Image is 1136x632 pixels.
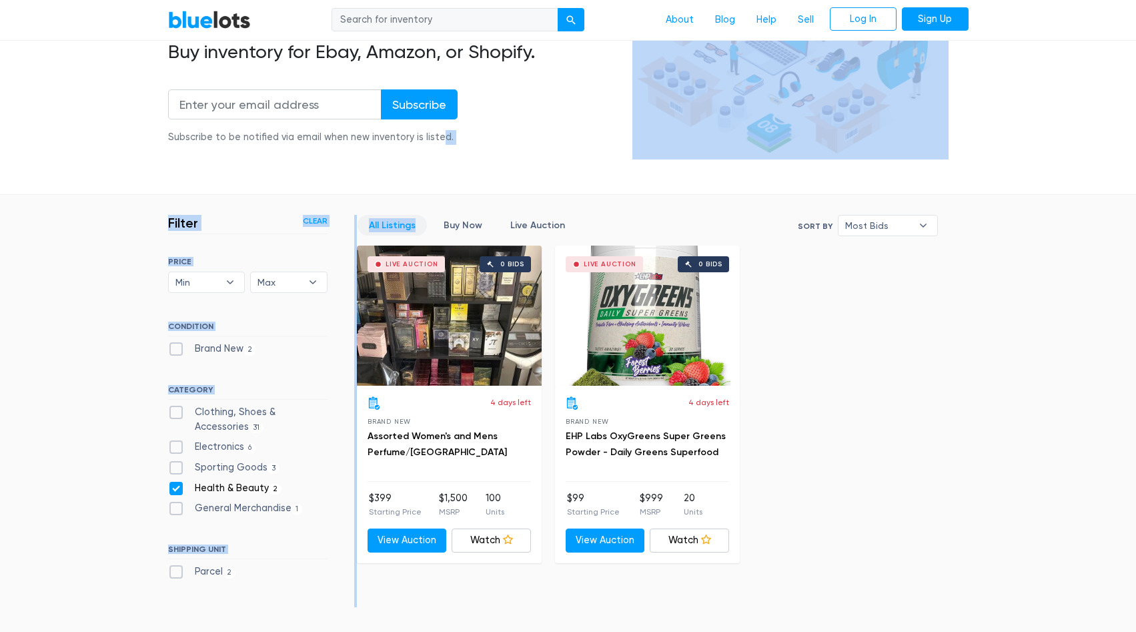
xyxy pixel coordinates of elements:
[909,216,937,236] b: ▾
[168,460,280,475] label: Sporting Goods
[640,491,663,518] li: $999
[566,430,726,458] a: EHP Labs OxyGreens Super Greens Powder - Daily Greens Superfood
[655,7,704,33] a: About
[168,130,458,145] div: Subscribe to be notified via email when new inventory is listed.
[386,261,438,268] div: Live Auction
[798,220,832,232] label: Sort By
[439,491,468,518] li: $1,500
[499,215,576,236] a: Live Auction
[249,422,264,433] span: 31
[175,272,219,292] span: Min
[698,261,722,268] div: 0 bids
[168,322,328,336] h6: CONDITION
[452,529,531,553] a: Watch
[566,418,609,425] span: Brand New
[746,7,787,33] a: Help
[567,506,620,518] p: Starting Price
[584,261,636,268] div: Live Auction
[369,506,422,518] p: Starting Price
[566,529,645,553] a: View Auction
[486,506,504,518] p: Units
[486,491,504,518] li: 100
[168,545,328,559] h6: SHIPPING UNIT
[269,484,282,495] span: 2
[303,215,328,227] a: Clear
[299,272,327,292] b: ▾
[432,215,494,236] a: Buy Now
[168,565,236,579] label: Parcel
[257,272,302,292] span: Max
[704,7,746,33] a: Blog
[684,491,702,518] li: 20
[168,501,303,516] label: General Merchandise
[688,396,729,408] p: 4 days left
[650,529,729,553] a: Watch
[168,481,282,496] label: Health & Beauty
[357,246,542,386] a: Live Auction 0 bids
[168,41,632,63] h2: Buy inventory for Ebay, Amazon, or Shopify.
[368,418,411,425] span: Brand New
[555,246,740,386] a: Live Auction 0 bids
[168,10,251,29] a: BlueLots
[439,506,468,518] p: MSRP
[332,8,558,32] input: Search for inventory
[168,385,328,400] h6: CATEGORY
[490,396,531,408] p: 4 days left
[267,463,280,474] span: 3
[223,567,236,578] span: 2
[358,215,427,236] a: All Listings
[168,215,198,231] h3: Filter
[168,405,328,434] label: Clothing, Shoes & Accessories
[243,344,257,355] span: 2
[168,257,328,266] h6: PRICE
[369,491,422,518] li: $399
[640,506,663,518] p: MSRP
[216,272,244,292] b: ▾
[292,504,303,515] span: 1
[368,430,507,458] a: Assorted Women's and Mens Perfume/[GEOGRAPHIC_DATA]
[381,89,458,119] input: Subscribe
[168,89,382,119] input: Enter your email address
[368,529,447,553] a: View Auction
[168,342,257,356] label: Brand New
[500,261,524,268] div: 0 bids
[845,216,912,236] span: Most Bids
[902,7,969,31] a: Sign Up
[787,7,824,33] a: Sell
[830,7,897,31] a: Log In
[684,506,702,518] p: Units
[168,440,256,454] label: Electronics
[244,443,256,454] span: 6
[567,491,620,518] li: $99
